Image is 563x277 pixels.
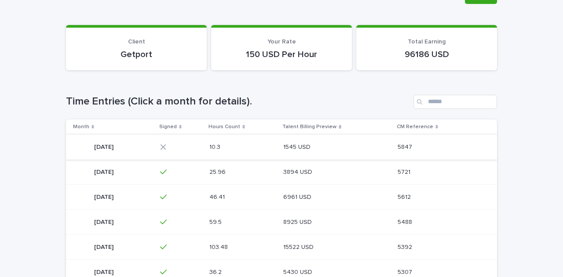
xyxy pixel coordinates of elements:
p: 5847 [398,142,414,151]
p: 3894 USD [283,167,314,176]
p: 5612 [398,192,413,201]
tr: [DATE][DATE] 103.48103.48 15522 USD15522 USD 53925392 [66,234,497,259]
p: 103.48 [209,242,230,251]
tr: [DATE][DATE] 46.4146.41 6961 USD6961 USD 56125612 [66,184,497,209]
p: 6961 USD [283,192,313,201]
p: Getport [77,49,196,60]
p: 5307 [398,267,414,276]
span: Your Rate [267,39,296,45]
p: 150 USD Per Hour [222,49,341,60]
p: Hours Count [208,122,240,132]
p: [DATE] [94,217,115,226]
p: [DATE] [94,192,115,201]
p: 5430 USD [283,267,314,276]
span: Total Earning [408,39,446,45]
p: 1545 USD [283,142,312,151]
tr: [DATE][DATE] 25.9625.96 3894 USD3894 USD 57215721 [66,159,497,184]
p: [DATE] [94,242,115,251]
h1: Time Entries (Click a month for details). [66,95,410,108]
p: [DATE] [94,142,115,151]
p: 96186 USD [367,49,486,60]
p: 59.5 [209,217,223,226]
span: Client [128,39,145,45]
p: 5392 [398,242,414,251]
p: 10.3 [209,142,222,151]
p: Month [73,122,89,132]
tr: [DATE][DATE] 59.559.5 8925 USD8925 USD 54885488 [66,209,497,234]
input: Search [413,95,497,109]
p: 15522 USD [283,242,315,251]
p: 5721 [398,167,412,176]
p: 5488 [398,217,414,226]
p: 46.41 [209,192,227,201]
p: [DATE] [94,167,115,176]
p: CM Reference [397,122,433,132]
p: 25.96 [209,167,227,176]
p: Talent Billing Preview [282,122,336,132]
p: 8925 USD [283,217,314,226]
p: [DATE] [94,267,115,276]
tr: [DATE][DATE] 10.310.3 1545 USD1545 USD 58475847 [66,134,497,159]
p: Signed [159,122,177,132]
p: 36.2 [209,267,223,276]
